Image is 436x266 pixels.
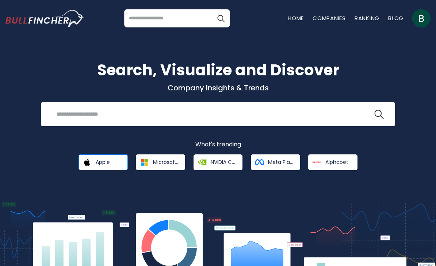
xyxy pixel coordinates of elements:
[388,14,404,22] a: Blog
[374,110,384,119] img: search icon
[5,10,84,27] img: bullfincher logo
[313,14,346,22] a: Companies
[288,14,304,22] a: Home
[194,154,243,170] a: NVIDIA Corporation
[355,14,379,22] a: Ranking
[136,154,185,170] a: Microsoft Corporation
[79,154,128,170] a: Apple
[308,154,357,170] a: Alphabet
[5,10,84,27] a: Go to homepage
[96,159,110,165] span: Apple
[5,141,431,149] p: What's trending
[212,9,230,27] button: Search
[325,159,348,165] span: Alphabet
[153,159,180,165] span: Microsoft Corporation
[268,159,295,165] span: Meta Platforms
[211,159,238,165] span: NVIDIA Corporation
[5,83,431,93] p: Company Insights & Trends
[251,154,300,170] a: Meta Platforms
[5,59,431,82] h1: Search, Visualize and Discover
